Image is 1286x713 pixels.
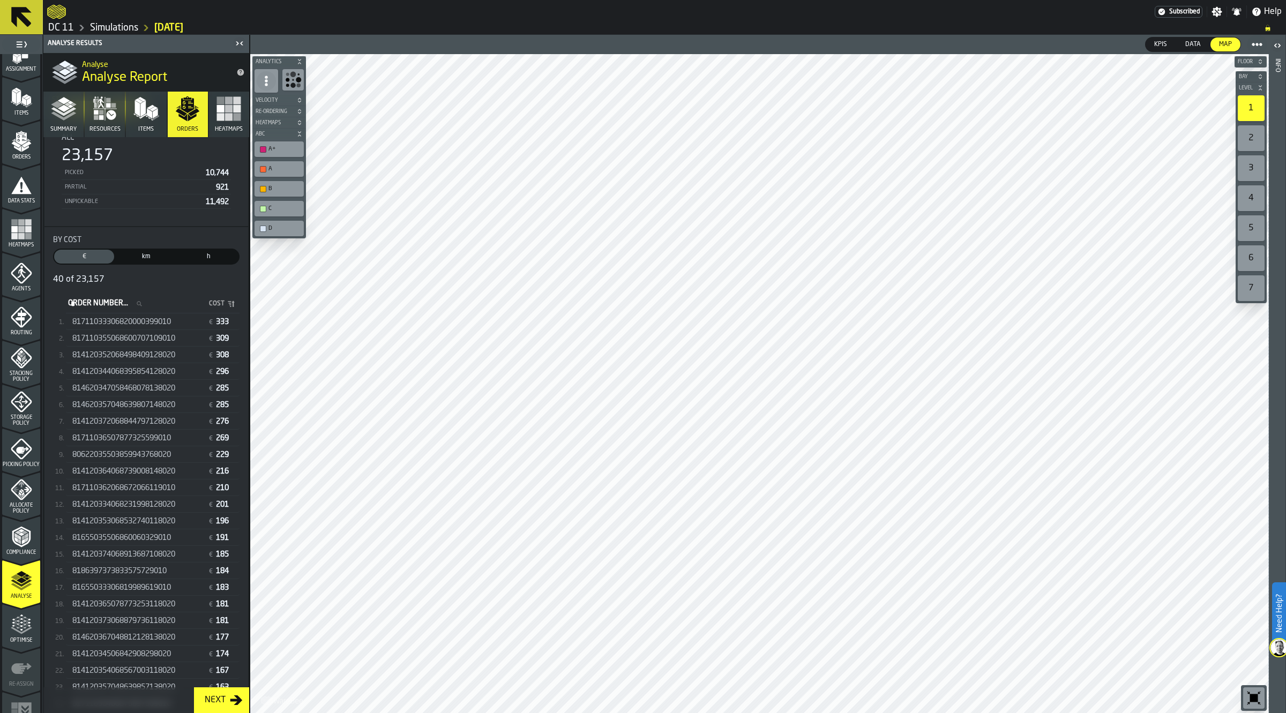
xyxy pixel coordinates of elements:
[209,601,213,609] span: €
[253,120,294,126] span: Heatmaps
[72,417,175,426] span: 814120372068844797128020
[1150,40,1171,49] span: KPIs
[1236,213,1267,243] div: button-toolbar-undefined
[2,604,40,647] li: menu Optimise
[209,402,213,409] span: €
[2,164,40,207] li: menu Data Stats
[1210,37,1240,51] div: thumb
[1241,685,1267,711] div: button-toolbar-undefined
[1235,56,1267,67] button: button-
[1245,689,1262,707] svg: Reset zoom and position
[1236,71,1267,82] button: button-
[2,242,40,248] span: Heatmaps
[1169,8,1200,16] span: Subscribed
[62,146,113,166] div: 23,157
[1273,583,1285,643] label: Need Help?
[216,650,231,658] span: 174
[72,683,175,692] span: 814120357048639857138020
[48,22,74,34] a: link-to-/wh/i/2e91095d-d0fa-471d-87cf-b9f7f81665fc
[1247,5,1286,18] label: button-toggle-Help
[1237,74,1255,80] span: Bay
[1236,123,1267,153] div: button-toolbar-undefined
[1236,153,1267,183] div: button-toolbar-undefined
[2,154,40,160] span: Orders
[215,126,243,133] span: Heatmaps
[257,203,302,214] div: C
[72,467,175,476] span: 814120364068739008148020
[116,250,176,264] div: thumb
[72,367,175,376] span: 814120344068395854128020
[216,434,231,442] span: 269
[2,330,40,336] span: Routing
[1274,56,1281,710] div: Info
[1155,6,1202,18] div: Menu Subscription
[1269,35,1285,713] header: Info
[194,687,249,713] button: button-Next
[2,286,40,292] span: Agents
[209,385,213,393] span: €
[2,472,40,515] li: menu Allocate Policy
[66,496,240,513] div: StatList-item-[object Object]
[66,629,240,646] div: StatList-item-[object Object]
[216,368,231,376] span: 296
[280,67,306,95] div: button-toolbar-undefined
[206,169,229,177] span: 10,744
[216,184,229,191] span: 921
[216,534,231,542] span: 191
[209,651,213,658] span: €
[53,125,240,217] div: stat-All
[1236,93,1267,123] div: button-toolbar-undefined
[216,451,231,459] span: 229
[253,59,294,65] span: Analytics
[66,446,240,463] div: StatList-item-[object Object]
[66,413,240,430] div: StatList-item-[object Object]
[216,484,231,492] span: 210
[216,617,231,625] span: 181
[252,106,306,117] button: button-
[2,648,40,691] li: menu Re-assign
[1215,40,1236,49] span: Map
[89,126,121,133] span: Resources
[1207,6,1227,17] label: button-toggle-Settings
[209,551,213,559] span: €
[62,166,231,180] div: StatList-item-Picked
[72,318,171,326] span: 81711033306820000399010
[72,600,175,609] span: 814120365078773253118020
[66,646,240,662] div: StatList-item-[object Object]
[1210,37,1241,52] label: button-switch-multi-Map
[1181,40,1205,49] span: Data
[53,236,240,244] div: Title
[209,418,213,426] span: €
[1236,183,1267,213] div: button-toolbar-undefined
[216,351,231,359] span: 308
[1155,6,1202,18] a: link-to-/wh/i/2e91095d-d0fa-471d-87cf-b9f7f81665fc/settings/billing
[1176,37,1210,52] label: button-switch-multi-Data
[216,634,231,641] span: 177
[252,95,306,106] button: button-
[253,109,294,115] span: Re-Ordering
[268,166,301,172] div: A
[2,516,40,559] li: menu Compliance
[1238,245,1265,271] div: 6
[72,484,175,492] span: 817110362068672066119010
[66,479,240,496] div: StatList-item-[object Object]
[200,694,230,707] div: Next
[253,97,294,103] span: Velocity
[209,568,213,575] span: €
[2,296,40,339] li: menu Routing
[252,129,306,139] button: button-
[1227,6,1246,17] label: button-toggle-Notifications
[66,596,240,612] div: StatList-item-[object Object]
[1264,5,1282,18] span: Help
[2,462,40,468] span: Picking Policy
[47,2,66,21] a: logo-header
[66,662,240,679] div: StatList-item-[object Object]
[72,451,171,459] span: 80622035503859943768020
[47,21,1282,34] nav: Breadcrumb
[216,684,231,691] span: 163
[2,384,40,427] li: menu Storage Policy
[177,126,198,133] span: Orders
[252,117,306,128] button: button-
[257,223,302,234] div: D
[43,53,249,92] div: title-Analyse Report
